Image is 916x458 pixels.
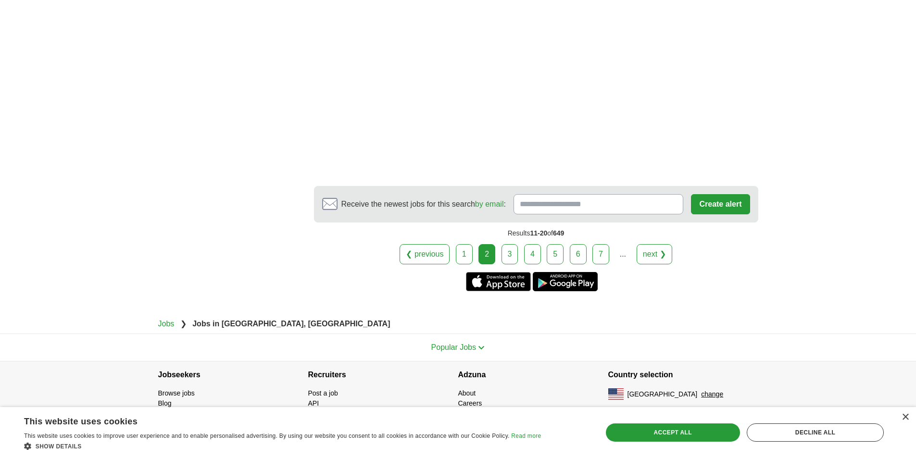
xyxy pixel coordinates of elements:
[608,388,624,400] img: US flag
[902,414,909,421] div: Close
[592,244,609,264] a: 7
[701,389,723,399] button: change
[431,343,476,351] span: Popular Jobs
[24,413,517,427] div: This website uses cookies
[524,244,541,264] a: 4
[158,389,195,397] a: Browse jobs
[456,244,473,264] a: 1
[570,244,587,264] a: 6
[308,399,319,407] a: API
[530,229,547,237] span: 11-20
[637,244,672,264] a: next ❯
[192,320,390,328] strong: Jobs in [GEOGRAPHIC_DATA], [GEOGRAPHIC_DATA]
[747,423,884,442] div: Decline all
[553,229,564,237] span: 649
[308,389,338,397] a: Post a job
[533,272,598,291] a: Get the Android app
[24,441,541,451] div: Show details
[627,389,698,399] span: [GEOGRAPHIC_DATA]
[180,320,187,328] span: ❯
[478,346,485,350] img: toggle icon
[606,423,740,442] div: Accept all
[547,244,564,264] a: 5
[511,433,541,439] a: Read more, opens a new window
[341,198,506,210] span: Receive the newest jobs for this search :
[608,361,758,388] h4: Country selection
[158,320,175,328] a: Jobs
[36,443,82,450] span: Show details
[466,272,531,291] a: Get the iPhone app
[400,244,450,264] a: ❮ previous
[24,433,510,439] span: This website uses cookies to improve user experience and to enable personalised advertising. By u...
[458,399,482,407] a: Careers
[613,245,632,264] div: ...
[691,194,750,214] button: Create alert
[502,244,518,264] a: 3
[314,223,758,244] div: Results of
[475,200,504,208] a: by email
[158,399,172,407] a: Blog
[478,244,495,264] div: 2
[458,389,476,397] a: About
